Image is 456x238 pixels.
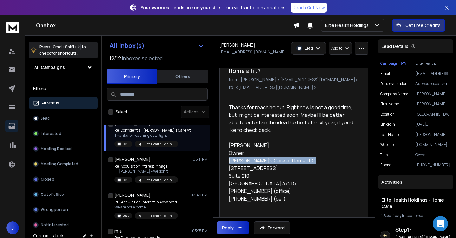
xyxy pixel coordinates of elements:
[39,44,86,56] p: Press to check for shortcuts.
[41,177,54,182] p: Closed
[380,142,394,147] p: website
[29,142,98,155] button: Meeting Booked
[229,164,354,172] div: [STREET_ADDRESS]
[114,192,151,198] h1: [PERSON_NAME]
[415,132,451,137] p: [PERSON_NAME]
[380,162,391,168] p: Phone
[41,162,78,167] p: Meeting Completed
[415,122,451,127] p: [URL][DOMAIN_NAME]
[114,205,178,210] p: We are not a home
[380,81,407,86] p: Personalization
[380,112,395,117] p: location
[41,131,61,136] p: Interested
[114,228,122,234] h1: m a
[191,193,208,198] p: 03:49 PM
[29,84,98,93] h3: Filters
[381,197,450,209] h1: Elite Health Holdings - Home Care
[123,142,130,146] p: Lead
[229,84,359,90] p: to: <[EMAIL_ADDRESS][DOMAIN_NAME]>
[415,91,451,96] p: [PERSON_NAME]'s Care At Home
[109,43,145,49] h1: All Inbox(s)
[380,122,395,127] p: linkedin
[29,203,98,216] button: Wrong person
[123,177,130,182] p: Lead
[293,4,325,11] p: Reach Out Now
[380,102,399,107] p: First Name
[291,3,327,13] a: Reach Out Now
[6,22,19,33] img: logo
[29,112,98,125] button: Lead
[415,102,451,107] p: [PERSON_NAME]
[114,164,178,169] p: Re: Acquisition Interest in Sage
[331,46,342,51] p: Add to
[144,178,174,182] p: Elite Health Holdings - Home Care
[229,180,354,187] div: [GEOGRAPHIC_DATA] 37215
[217,221,249,234] button: Reply
[116,109,127,115] label: Select
[381,43,408,50] p: Lead Details
[114,156,151,162] h1: [PERSON_NAME]
[122,55,163,62] h3: Inboxes selected
[114,200,178,205] p: RE: Acquisition Interest in Advanced
[229,157,354,164] div: [PERSON_NAME]'s Care at Home LLC
[229,172,354,180] div: Suite 210
[305,46,313,51] p: Lead
[114,133,191,138] p: Thanks for reaching out. Right
[219,42,255,48] h1: [PERSON_NAME]
[144,214,174,218] p: Elite Health Holdings - Home Care
[395,226,451,234] h6: Step 1 :
[229,195,354,202] div: [PHONE_NUMBER] (cell)
[325,22,371,29] p: Elite Health Holdings
[229,76,359,83] p: from: [PERSON_NAME] <[EMAIL_ADDRESS][DOMAIN_NAME]>
[41,101,59,106] p: All Status
[29,219,98,231] button: Not Interested
[229,103,354,202] div: Thanks for reaching out. Right now is not a good time, but I might be interested soon. Maybe I’ll...
[380,91,408,96] p: Company Name
[381,213,450,218] div: |
[29,97,98,109] button: All Status
[219,50,286,55] p: [EMAIL_ADDRESS][DOMAIN_NAME]
[380,61,399,66] p: Campaign
[6,221,19,234] button: J
[52,43,81,50] span: Cmd + Shift + k
[29,158,98,170] button: Meeting Completed
[222,225,234,231] div: Reply
[380,61,406,66] button: Campaign
[392,19,445,32] button: Get Free Credits
[34,64,65,70] h1: All Campaigns
[41,222,69,228] p: Not Interested
[29,127,98,140] button: Interested
[36,22,293,29] h1: Onebox
[192,228,208,234] p: 03:15 PM
[415,71,451,76] p: [EMAIL_ADDRESS][DOMAIN_NAME]
[141,4,286,11] p: – Turn visits into conversations
[41,207,68,212] p: Wrong person
[229,149,354,157] div: Owner
[415,81,451,86] p: As I was researching [PERSON_NAME]'s Care At Home, I was impressed by your dedicated focus on per...
[405,22,440,29] p: Get Free Credits
[393,213,423,218] span: 1 day in sequence
[229,187,354,195] div: [PHONE_NUMBER] (office)
[381,213,391,218] span: 1 Step
[254,221,290,234] button: Forward
[380,71,390,76] p: Email
[193,157,208,162] p: 06:11 PM
[380,152,388,157] p: title
[29,61,98,74] button: All Campaigns
[29,173,98,186] button: Closed
[41,116,50,121] p: Lead
[415,61,451,66] p: Elite Health Holdings - Home Care
[41,192,64,197] p: Out of office
[415,162,451,168] p: [PHONE_NUMBER]
[380,132,399,137] p: Last Name
[433,216,448,231] div: Open Intercom Messenger
[114,128,191,133] p: Re: Confidential: [PERSON_NAME]'s Care At
[157,69,208,83] button: Others
[415,112,451,117] p: [GEOGRAPHIC_DATA], [US_STATE], [GEOGRAPHIC_DATA]
[229,142,354,149] div: [PERSON_NAME]
[144,142,174,147] p: Elite Health Holdings - Home Care
[123,213,130,218] p: Lead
